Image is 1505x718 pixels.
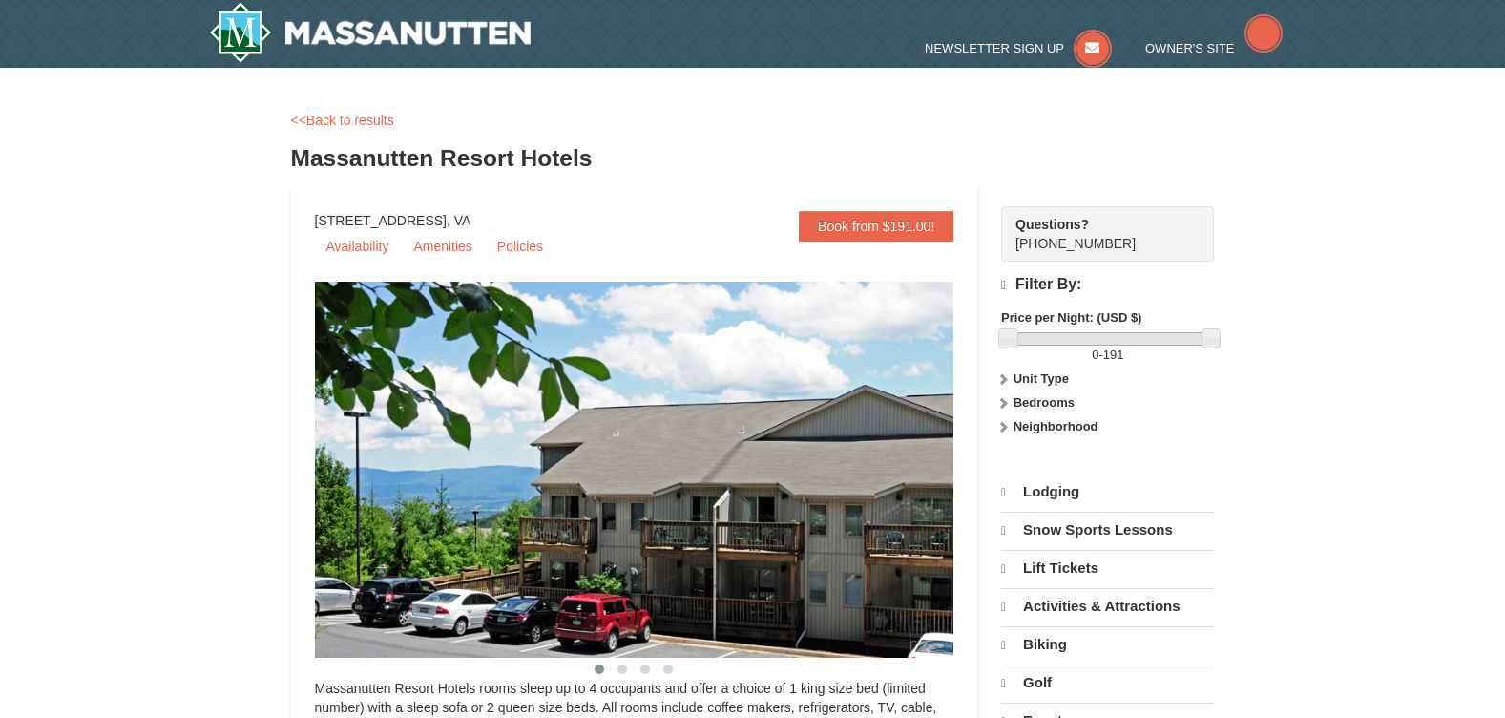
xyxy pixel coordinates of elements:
[1001,588,1214,624] a: Activities & Attractions
[799,211,953,242] a: Book from $191.00!
[291,139,1215,178] h3: Massanutten Resort Hotels
[1092,348,1098,362] span: 0
[315,282,1002,658] img: 19219026-1-e3b4ac8e.jpg
[1001,512,1214,548] a: Snow Sports Lessons
[1001,310,1141,325] strong: Price per Night: (USD $)
[1001,665,1214,701] a: Golf
[1001,346,1214,365] label: -
[291,113,394,128] a: <<Back to results
[1001,626,1214,663] a: Biking
[925,41,1112,55] a: Newsletter Sign Up
[402,232,483,261] a: Amenities
[1014,395,1075,410] strong: Bedrooms
[1145,41,1283,55] a: Owner's Site
[1015,217,1089,232] strong: Questions?
[1015,215,1180,251] span: [PHONE_NUMBER]
[1145,41,1235,55] span: Owner's Site
[209,2,532,63] img: Massanutten Resort Logo
[1103,348,1124,362] span: 191
[315,232,401,261] a: Availability
[1001,276,1214,294] h4: Filter By:
[1014,419,1098,433] strong: Neighborhood
[1001,550,1214,586] a: Lift Tickets
[486,232,554,261] a: Policies
[1001,475,1214,510] a: Lodging
[209,2,532,63] a: Massanutten Resort
[925,41,1064,55] span: Newsletter Sign Up
[1014,371,1069,386] strong: Unit Type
